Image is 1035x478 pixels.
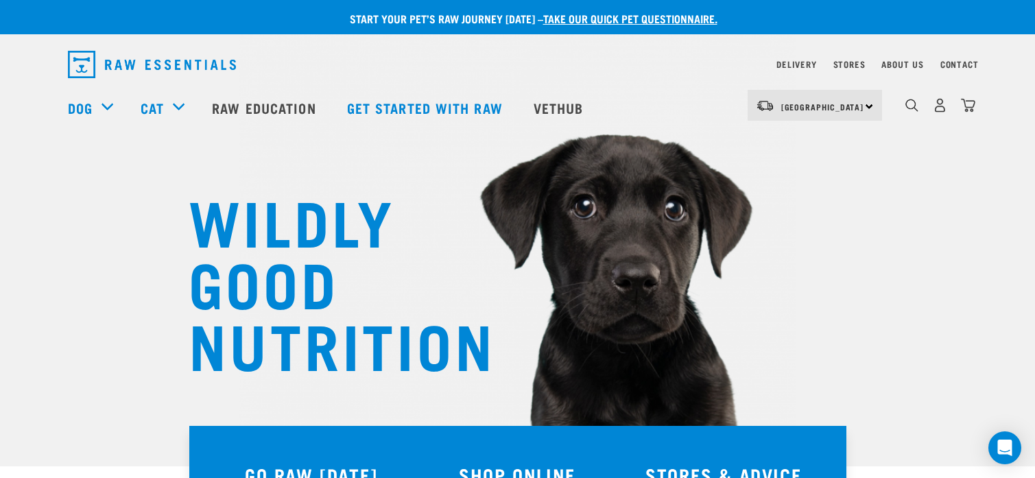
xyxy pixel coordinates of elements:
a: About Us [881,62,923,67]
span: [GEOGRAPHIC_DATA] [781,104,864,109]
a: Stores [833,62,866,67]
div: Open Intercom Messenger [988,431,1021,464]
img: user.png [933,98,947,112]
img: home-icon@2x.png [961,98,975,112]
a: Get started with Raw [333,80,520,135]
img: van-moving.png [756,99,774,112]
h1: WILDLY GOOD NUTRITION [189,189,463,374]
a: Vethub [520,80,601,135]
a: take our quick pet questionnaire. [543,15,717,21]
a: Cat [141,97,164,118]
a: Contact [940,62,979,67]
img: home-icon-1@2x.png [905,99,918,112]
a: Raw Education [198,80,333,135]
img: Raw Essentials Logo [68,51,236,78]
nav: dropdown navigation [57,45,979,84]
a: Delivery [776,62,816,67]
a: Dog [68,97,93,118]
